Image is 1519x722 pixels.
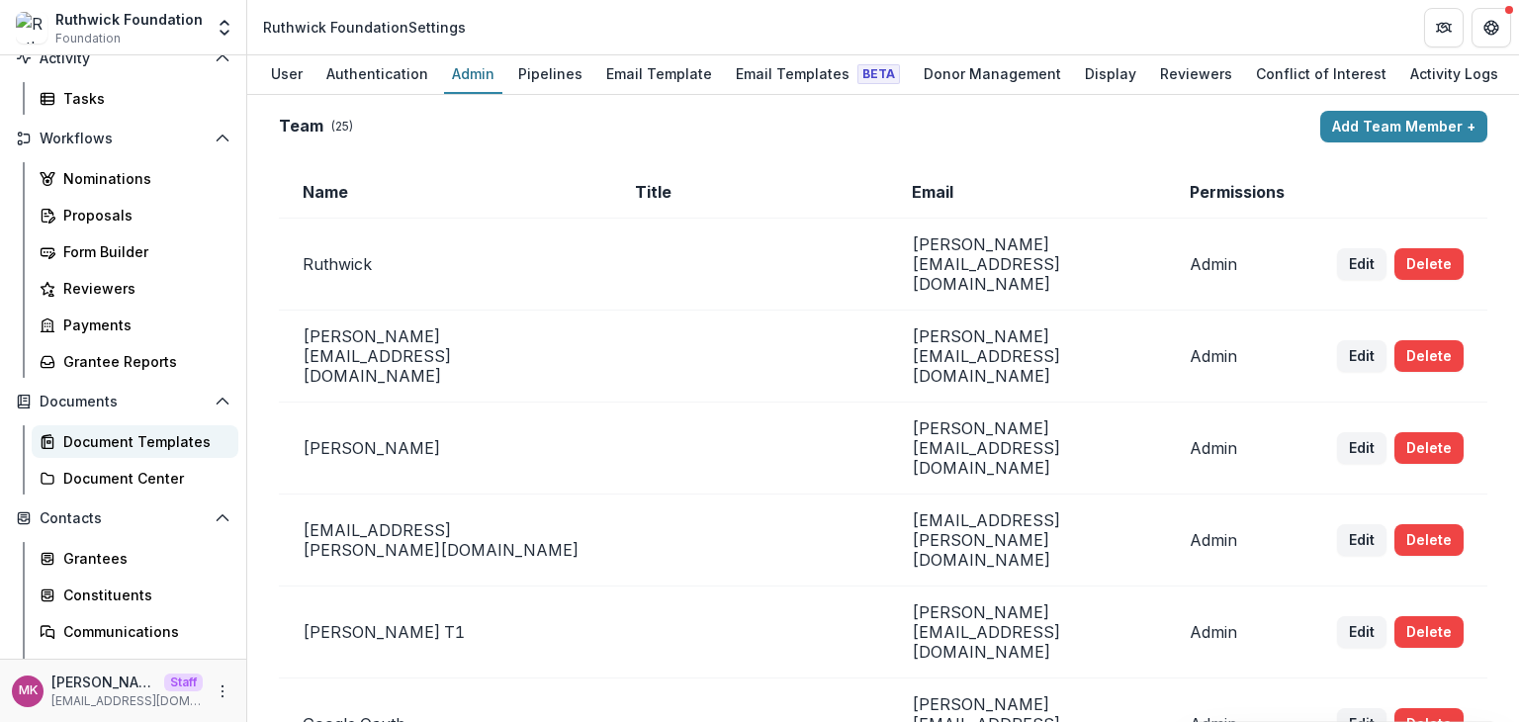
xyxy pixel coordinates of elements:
[8,386,238,417] button: Open Documents
[32,199,238,231] a: Proposals
[318,59,436,88] div: Authentication
[32,162,238,195] a: Nominations
[63,621,223,642] div: Communications
[888,403,1166,495] td: [PERSON_NAME][EMAIL_ADDRESS][DOMAIN_NAME]
[279,311,611,403] td: [PERSON_NAME][EMAIL_ADDRESS][DOMAIN_NAME]
[211,679,234,703] button: More
[1166,587,1313,678] td: Admin
[1077,59,1144,88] div: Display
[63,315,223,335] div: Payments
[63,88,223,109] div: Tasks
[40,394,207,410] span: Documents
[279,403,611,495] td: [PERSON_NAME]
[63,351,223,372] div: Grantee Reports
[888,587,1166,678] td: [PERSON_NAME][EMAIL_ADDRESS][DOMAIN_NAME]
[1394,248,1464,280] button: Delete
[279,117,323,135] h2: Team
[888,495,1166,587] td: [EMAIL_ADDRESS][PERSON_NAME][DOMAIN_NAME]
[1320,111,1487,142] button: Add Team Member +
[55,9,203,30] div: Ruthwick Foundation
[63,241,223,262] div: Form Builder
[1152,59,1240,88] div: Reviewers
[1424,8,1464,47] button: Partners
[263,59,311,88] div: User
[1166,403,1313,495] td: Admin
[279,587,611,678] td: [PERSON_NAME] T1
[32,82,238,115] a: Tasks
[1472,8,1511,47] button: Get Help
[63,548,223,569] div: Grantees
[40,131,207,147] span: Workflows
[32,345,238,378] a: Grantee Reports
[1394,340,1464,372] button: Delete
[279,166,611,219] td: Name
[444,55,502,94] a: Admin
[1337,248,1386,280] button: Edit
[888,219,1166,311] td: [PERSON_NAME][EMAIL_ADDRESS][DOMAIN_NAME]
[598,55,720,94] a: Email Template
[263,17,466,38] div: Ruthwick Foundation Settings
[40,510,207,527] span: Contacts
[40,50,207,67] span: Activity
[63,278,223,299] div: Reviewers
[510,59,590,88] div: Pipelines
[1077,55,1144,94] a: Display
[63,658,223,678] div: Email Review
[598,59,720,88] div: Email Template
[1337,524,1386,556] button: Edit
[63,168,223,189] div: Nominations
[888,311,1166,403] td: [PERSON_NAME][EMAIL_ADDRESS][DOMAIN_NAME]
[1166,166,1313,219] td: Permissions
[279,495,611,587] td: [EMAIL_ADDRESS][PERSON_NAME][DOMAIN_NAME]
[331,118,353,135] p: ( 25 )
[1248,55,1394,94] a: Conflict of Interest
[32,309,238,341] a: Payments
[32,272,238,305] a: Reviewers
[32,462,238,495] a: Document Center
[63,585,223,605] div: Constituents
[1394,616,1464,648] button: Delete
[32,579,238,611] a: Constituents
[32,425,238,458] a: Document Templates
[888,166,1166,219] td: Email
[728,59,908,88] div: Email Templates
[916,59,1069,88] div: Donor Management
[728,55,908,94] a: Email Templates Beta
[263,55,311,94] a: User
[51,692,203,710] p: [EMAIL_ADDRESS][DOMAIN_NAME]
[1337,340,1386,372] button: Edit
[1166,311,1313,403] td: Admin
[63,205,223,226] div: Proposals
[32,542,238,575] a: Grantees
[916,55,1069,94] a: Donor Management
[1248,59,1394,88] div: Conflict of Interest
[63,468,223,489] div: Document Center
[1166,219,1313,311] td: Admin
[8,43,238,74] button: Open Activity
[279,219,611,311] td: Ruthwick
[32,652,238,684] a: Email Review
[1394,432,1464,464] button: Delete
[1394,524,1464,556] button: Delete
[19,684,38,697] div: Mahesh Kumar
[51,672,156,692] p: [PERSON_NAME]
[1402,59,1506,88] div: Activity Logs
[318,55,436,94] a: Authentication
[32,235,238,268] a: Form Builder
[55,30,121,47] span: Foundation
[1166,495,1313,587] td: Admin
[1152,55,1240,94] a: Reviewers
[444,59,502,88] div: Admin
[1337,616,1386,648] button: Edit
[16,12,47,44] img: Ruthwick Foundation
[611,166,889,219] td: Title
[1337,432,1386,464] button: Edit
[1402,55,1506,94] a: Activity Logs
[164,674,203,691] p: Staff
[255,13,474,42] nav: breadcrumb
[32,615,238,648] a: Communications
[8,502,238,534] button: Open Contacts
[63,431,223,452] div: Document Templates
[857,64,900,84] span: Beta
[8,123,238,154] button: Open Workflows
